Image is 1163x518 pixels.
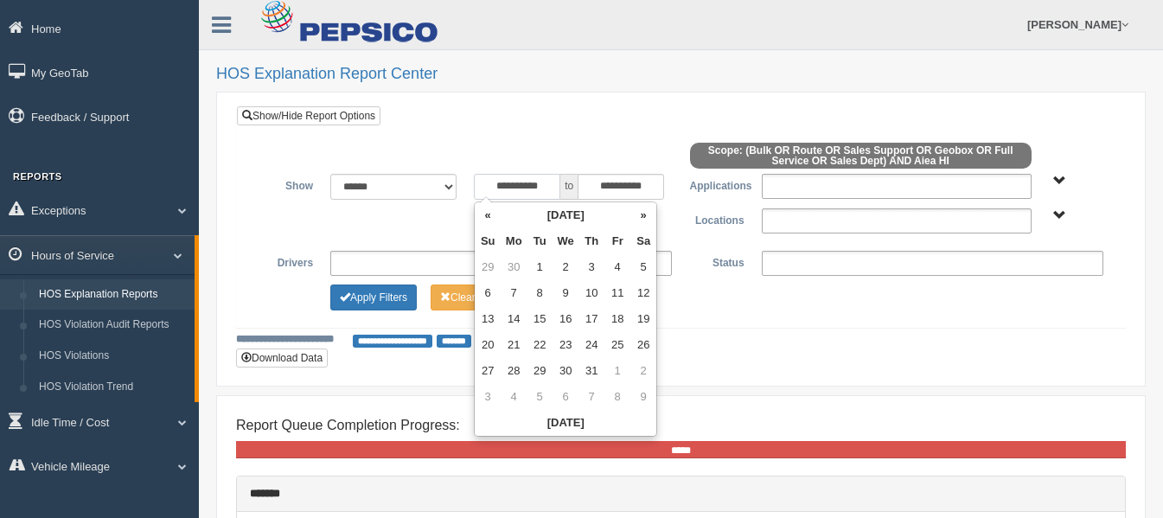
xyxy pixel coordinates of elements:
th: Tu [527,228,553,254]
th: Th [578,228,604,254]
td: 3 [475,384,501,410]
td: 11 [604,280,630,306]
a: HOS Violations [31,341,195,372]
span: Scope: (Bulk OR Route OR Sales Support OR Geobox OR Full Service OR Sales Dept) AND Aiea HI [690,143,1032,169]
label: Drivers [250,251,322,272]
td: 13 [475,306,501,332]
td: 10 [578,280,604,306]
td: 9 [553,280,578,306]
td: 24 [578,332,604,358]
td: 23 [553,332,578,358]
span: to [560,174,578,200]
button: Download Data [236,349,328,368]
td: 3 [578,254,604,280]
label: Status [681,251,752,272]
td: 5 [527,384,553,410]
td: 1 [527,254,553,280]
td: 29 [475,254,501,280]
button: Change Filter Options [431,285,516,310]
a: Show/Hide Report Options [237,106,380,125]
th: « [475,202,501,228]
td: 2 [553,254,578,280]
th: Mo [501,228,527,254]
td: 31 [578,358,604,384]
td: 14 [501,306,527,332]
th: [DATE] [501,202,630,228]
td: 16 [553,306,578,332]
td: 26 [630,332,656,358]
td: 28 [501,358,527,384]
td: 17 [578,306,604,332]
td: 4 [604,254,630,280]
td: 12 [630,280,656,306]
td: 22 [527,332,553,358]
td: 15 [527,306,553,332]
td: 6 [553,384,578,410]
th: We [553,228,578,254]
td: 19 [630,306,656,332]
th: » [630,202,656,228]
td: 6 [475,280,501,306]
td: 21 [501,332,527,358]
label: Show [250,174,322,195]
td: 27 [475,358,501,384]
td: 7 [578,384,604,410]
button: Change Filter Options [330,285,417,310]
h2: HOS Explanation Report Center [216,66,1146,83]
label: Applications [681,174,752,195]
td: 7 [501,280,527,306]
label: Locations [681,208,753,229]
a: HOS Violation Audit Reports [31,310,195,341]
th: Su [475,228,501,254]
td: 8 [604,384,630,410]
td: 25 [604,332,630,358]
a: HOS Violation Trend [31,372,195,403]
td: 1 [604,358,630,384]
a: HOS Explanation Reports [31,279,195,310]
td: 30 [553,358,578,384]
td: 30 [501,254,527,280]
td: 2 [630,358,656,384]
th: Sa [630,228,656,254]
th: Fr [604,228,630,254]
td: 18 [604,306,630,332]
td: 9 [630,384,656,410]
td: 20 [475,332,501,358]
th: [DATE] [475,410,656,436]
td: 5 [630,254,656,280]
td: 4 [501,384,527,410]
td: 8 [527,280,553,306]
td: 29 [527,358,553,384]
h4: Report Queue Completion Progress: [236,418,1126,433]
